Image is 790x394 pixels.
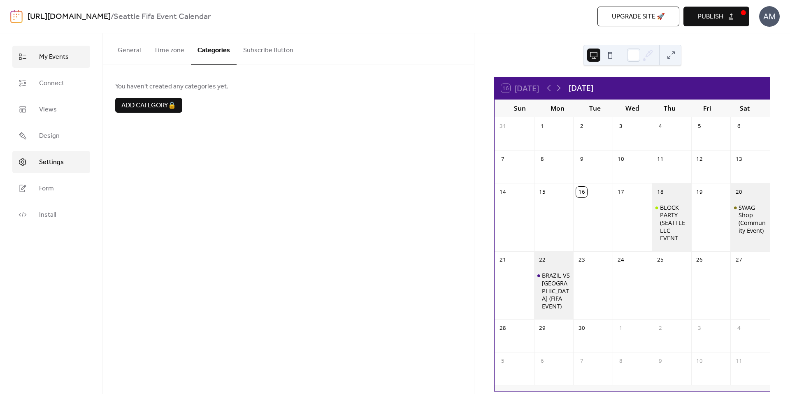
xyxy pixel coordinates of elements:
[237,33,300,64] button: Subscribe Button
[694,187,705,197] div: 19
[537,121,548,132] div: 1
[576,187,587,197] div: 16
[694,255,705,265] div: 26
[660,204,688,243] div: BLOCK PARTY (SEATTLE LLC EVENT
[576,356,587,366] div: 7
[191,33,237,65] button: Categories
[694,323,705,334] div: 3
[616,121,626,132] div: 3
[698,12,723,22] span: Publish
[539,100,576,117] div: Mon
[10,10,23,23] img: logo
[655,154,665,165] div: 11
[542,272,570,311] div: BRAZIL VS [GEOGRAPHIC_DATA] (FIFA EVENT)
[147,33,191,64] button: Time zone
[39,52,69,62] span: My Events
[497,356,508,366] div: 5
[616,154,626,165] div: 10
[688,100,726,117] div: Fri
[537,187,548,197] div: 15
[39,79,64,88] span: Connect
[537,323,548,334] div: 29
[39,131,60,141] span: Design
[759,6,780,27] div: AM
[569,82,593,94] div: [DATE]
[39,210,56,220] span: Install
[734,323,744,334] div: 4
[734,121,744,132] div: 6
[612,12,665,22] span: Upgrade site 🚀
[537,154,548,165] div: 8
[39,105,57,115] span: Views
[39,184,54,194] span: Form
[537,356,548,366] div: 6
[501,100,539,117] div: Sun
[651,100,688,117] div: Thu
[616,187,626,197] div: 17
[497,255,508,265] div: 21
[537,255,548,265] div: 22
[616,356,626,366] div: 8
[730,204,770,235] div: SWAG Shop (Community Event)
[39,158,64,167] span: Settings
[734,187,744,197] div: 20
[576,100,613,117] div: Tue
[576,255,587,265] div: 23
[655,121,665,132] div: 4
[655,356,665,366] div: 9
[111,9,114,25] b: /
[613,100,651,117] div: Wed
[497,121,508,132] div: 31
[12,72,90,94] a: Connect
[726,100,763,117] div: Sat
[655,187,665,197] div: 18
[114,9,211,25] b: Seattle Fifa Event Calendar
[111,33,147,64] button: General
[497,187,508,197] div: 14
[655,323,665,334] div: 2
[12,98,90,121] a: Views
[734,154,744,165] div: 13
[739,204,767,235] div: SWAG Shop (Community Event)
[683,7,749,26] button: Publish
[734,255,744,265] div: 27
[694,154,705,165] div: 12
[115,82,462,92] span: You haven't created any categories yet.
[616,323,626,334] div: 1
[655,255,665,265] div: 25
[734,356,744,366] div: 11
[12,151,90,173] a: Settings
[12,46,90,68] a: My Events
[497,323,508,334] div: 28
[497,154,508,165] div: 7
[694,356,705,366] div: 10
[28,9,111,25] a: [URL][DOMAIN_NAME]
[597,7,679,26] button: Upgrade site 🚀
[694,121,705,132] div: 5
[616,255,626,265] div: 24
[576,154,587,165] div: 9
[12,125,90,147] a: Design
[12,177,90,199] a: Form
[534,272,574,311] div: BRAZIL VS SPAIN (FIFA EVENT)
[652,204,691,243] div: BLOCK PARTY (SEATTLE LLC EVENT
[576,323,587,334] div: 30
[576,121,587,132] div: 2
[12,204,90,226] a: Install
